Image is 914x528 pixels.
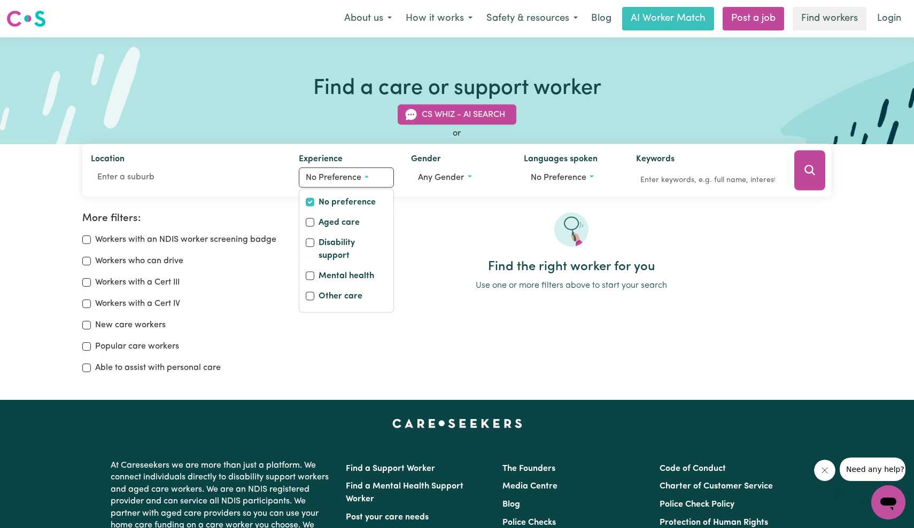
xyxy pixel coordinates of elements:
div: or [82,127,831,140]
iframe: Button to launch messaging window [871,485,905,519]
label: Workers with a Cert IV [95,297,180,310]
label: Gender [411,153,441,168]
span: No preference [531,174,586,182]
button: Safety & resources [479,7,585,30]
a: Find a Mental Health Support Worker [346,482,463,503]
img: Careseekers logo [6,9,46,28]
button: Worker gender preference [411,168,506,188]
a: Charter of Customer Service [660,482,773,491]
label: Experience [299,153,343,168]
button: Worker language preferences [524,168,619,188]
a: Blog [585,7,618,30]
button: CS Whiz - AI Search [398,105,516,125]
button: About us [337,7,399,30]
a: Find workers [793,7,866,30]
label: Aged care [319,216,360,231]
label: Able to assist with personal care [95,361,221,374]
label: Workers with a Cert III [95,276,180,289]
button: How it works [399,7,479,30]
a: Police Checks [502,518,556,527]
button: Worker experience options [299,168,394,188]
button: Search [794,151,825,191]
label: Workers with an NDIS worker screening badge [95,233,276,246]
label: Popular care workers [95,340,179,353]
label: Mental health [319,270,374,285]
input: Enter a suburb [91,168,282,187]
a: The Founders [502,464,555,473]
input: Enter keywords, e.g. full name, interests [636,172,779,188]
a: Find a Support Worker [346,464,435,473]
label: Keywords [636,153,675,168]
a: AI Worker Match [622,7,714,30]
h2: Find the right worker for you [311,259,832,275]
a: Careseekers home page [392,419,522,428]
h2: More filters: [82,212,298,225]
label: Disability support [319,237,387,264]
a: Post your care needs [346,513,429,522]
label: Languages spoken [524,153,598,168]
a: Blog [502,500,520,509]
span: No preference [306,174,361,182]
a: Media Centre [502,482,557,491]
a: Police Check Policy [660,500,734,509]
a: Login [871,7,908,30]
div: Worker experience options [299,189,394,313]
iframe: Close message [814,460,835,481]
a: Careseekers logo [6,6,46,31]
label: Workers who can drive [95,255,183,267]
iframe: Message from company [840,458,905,481]
a: Protection of Human Rights [660,518,768,527]
a: Code of Conduct [660,464,726,473]
label: Location [91,153,125,168]
a: Post a job [723,7,784,30]
label: No preference [319,196,376,211]
h1: Find a care or support worker [313,76,601,101]
span: Any gender [418,174,464,182]
p: Use one or more filters above to start your search [311,279,832,292]
label: New care workers [95,319,166,332]
label: Other care [319,290,362,305]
